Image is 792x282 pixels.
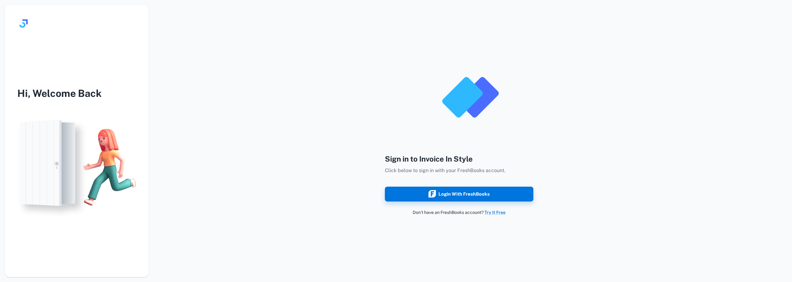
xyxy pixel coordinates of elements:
[484,210,506,215] a: Try It Free
[385,167,533,174] p: Click below to sign in with your FreshBooks account.
[5,113,148,221] img: login
[428,190,490,198] div: Login with FreshBooks
[385,187,533,202] button: Login with FreshBooks
[385,209,533,216] p: Don’t have an FreshBooks account?
[385,153,533,164] h4: Sign in to Invoice In Style
[5,86,148,101] h3: Hi, Welcome Back
[439,67,501,128] img: logo_invoice_in_style_app.png
[17,17,30,30] img: logo.svg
